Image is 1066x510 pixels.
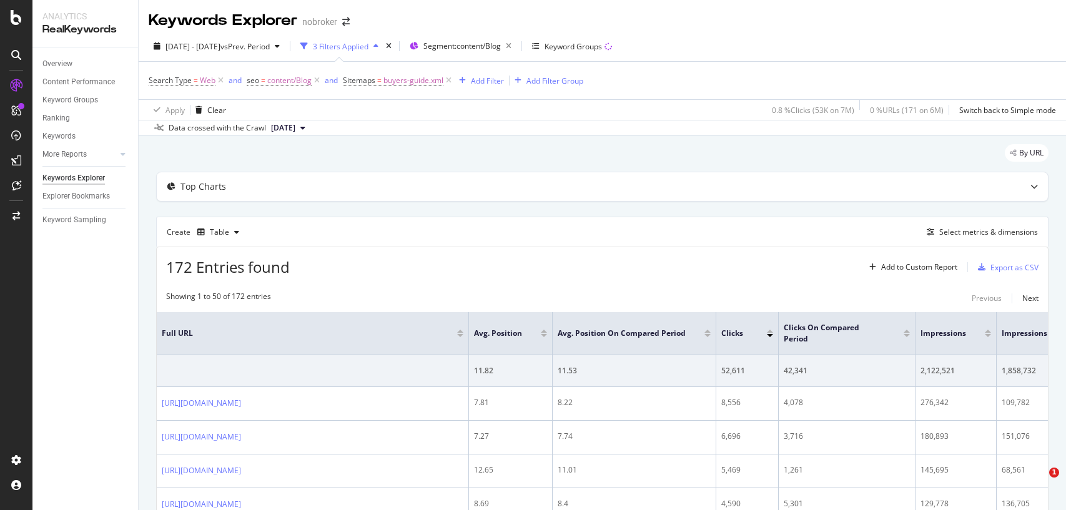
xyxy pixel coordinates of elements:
div: 5,469 [721,464,773,476]
div: 8,556 [721,397,773,408]
span: By URL [1019,149,1044,157]
div: 276,342 [920,397,991,408]
div: Add to Custom Report [881,263,957,271]
div: 145,695 [920,464,991,476]
div: 4,590 [721,498,773,509]
div: Export as CSV [990,262,1039,273]
button: Apply [149,100,185,120]
div: 8.22 [558,397,711,408]
div: Content Performance [42,76,115,89]
a: [URL][DOMAIN_NAME] [162,464,241,477]
span: 172 Entries found [166,257,290,277]
iframe: Intercom live chat [1024,468,1054,498]
div: 7.74 [558,431,711,442]
div: 42,341 [784,365,910,376]
div: 11.53 [558,365,711,376]
button: Select metrics & dimensions [922,225,1038,240]
div: Select metrics & dimensions [939,227,1038,237]
div: More Reports [42,148,87,161]
a: More Reports [42,148,117,161]
div: Top Charts [180,180,226,193]
div: Overview [42,57,72,71]
a: Content Performance [42,76,129,89]
button: [DATE] [266,120,310,135]
div: 3 Filters Applied [313,41,368,52]
div: Apply [165,105,185,115]
div: Keywords Explorer [42,172,105,185]
div: 2,122,521 [920,365,991,376]
button: Clear [190,100,226,120]
button: Add to Custom Report [864,257,957,277]
div: 11.01 [558,464,711,476]
button: Export as CSV [973,257,1039,277]
button: Next [1022,291,1039,306]
div: legacy label [1005,144,1049,162]
div: 7.27 [474,431,547,442]
span: buyers-guide.xml [383,72,443,89]
div: Showing 1 to 50 of 172 entries [166,291,271,306]
div: Table [210,228,229,236]
span: Sitemaps [343,75,375,86]
div: 129,778 [920,498,991,509]
a: Explorer Bookmarks [42,190,129,203]
span: Segment: content/Blog [423,41,501,51]
div: Keywords [42,130,76,143]
a: Keywords Explorer [42,172,129,185]
div: 6,696 [721,431,773,442]
button: Table [192,222,244,242]
div: 8.69 [474,498,547,509]
div: 0 % URLs ( 171 on 6M ) [870,105,944,115]
button: Switch back to Simple mode [954,100,1056,120]
div: arrow-right-arrow-left [342,17,350,26]
div: Data crossed with the Crawl [169,122,266,134]
span: Web [200,72,215,89]
div: Explorer Bookmarks [42,190,110,203]
div: 1,261 [784,464,910,476]
div: Create [167,222,244,242]
div: Keywords Explorer [149,10,297,31]
span: = [261,75,265,86]
a: [URL][DOMAIN_NAME] [162,431,241,443]
span: Search Type [149,75,192,86]
a: Overview [42,57,129,71]
button: and [325,74,338,86]
span: = [194,75,198,86]
div: Keyword Groups [545,41,602,52]
button: 3 Filters Applied [295,36,383,56]
div: times [383,40,394,52]
button: Segment:content/Blog [405,36,516,56]
button: Previous [972,291,1002,306]
span: vs Prev. Period [220,41,270,52]
div: nobroker [302,16,337,28]
div: 11.82 [474,365,547,376]
div: 180,893 [920,431,991,442]
span: Full URL [162,328,438,339]
div: Analytics [42,10,128,22]
div: Switch back to Simple mode [959,105,1056,115]
span: [DATE] - [DATE] [165,41,220,52]
span: 1 [1049,468,1059,478]
div: Ranking [42,112,70,125]
span: Clicks [721,328,748,339]
div: Add Filter Group [526,76,583,86]
button: Keyword Groups [527,36,617,56]
button: Add Filter Group [510,73,583,88]
a: Ranking [42,112,129,125]
span: Impressions [920,328,966,339]
a: Keywords [42,130,129,143]
div: Next [1022,293,1039,303]
span: Avg. Position On Compared Period [558,328,686,339]
div: 7.81 [474,397,547,408]
div: Clear [207,105,226,115]
a: Keyword Sampling [42,213,129,227]
span: 2024 Oct. 7th [271,122,295,134]
div: 3,716 [784,431,910,442]
div: Add Filter [471,76,504,86]
span: Avg. Position [474,328,522,339]
div: 0.8 % Clicks ( 53K on 7M ) [772,105,854,115]
span: seo [247,75,259,86]
div: 5,301 [784,498,910,509]
button: and [229,74,242,86]
div: 8.4 [558,498,711,509]
div: and [325,75,338,86]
